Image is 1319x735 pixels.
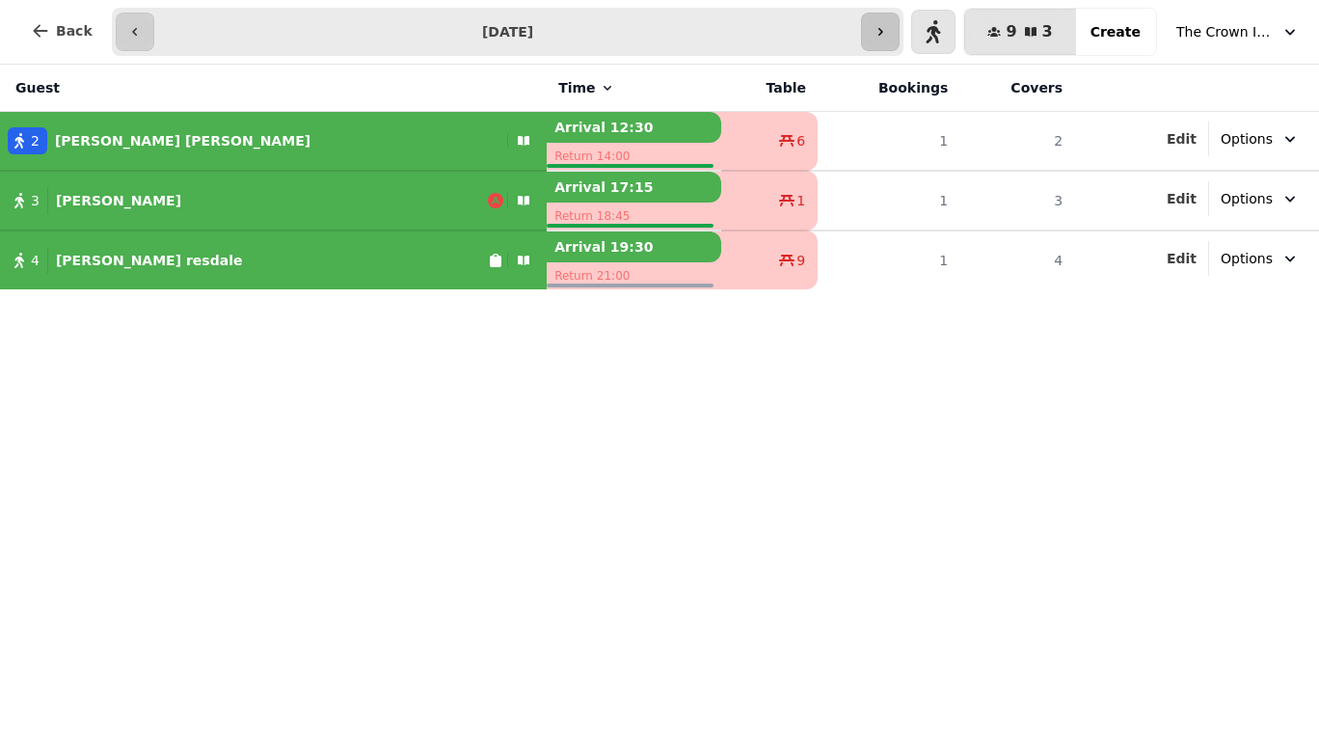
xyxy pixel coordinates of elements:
span: Back [56,24,93,38]
button: 93 [964,9,1075,55]
p: Return 21:00 [547,262,721,289]
p: Arrival 17:15 [547,172,721,203]
button: Time [558,78,614,97]
button: Edit [1167,189,1197,208]
span: 6 [796,131,805,150]
span: Options [1221,129,1273,149]
span: 2 [31,131,40,150]
button: Options [1209,241,1311,276]
span: 3 [31,191,40,210]
button: Options [1209,122,1311,156]
span: Time [558,78,595,97]
span: Create [1090,25,1141,39]
td: 1 [818,171,959,231]
td: 4 [959,231,1074,289]
p: Arrival 19:30 [547,231,721,262]
span: Edit [1167,192,1197,205]
span: Edit [1167,252,1197,265]
p: Return 18:45 [547,203,721,230]
th: Bookings [818,65,959,112]
span: 1 [796,191,805,210]
p: Return 14:00 [547,143,721,170]
th: Covers [959,65,1074,112]
iframe: Chat Widget [1223,642,1319,735]
span: 4 [31,251,40,270]
span: Edit [1167,132,1197,146]
p: [PERSON_NAME] [56,191,181,210]
button: Edit [1167,129,1197,149]
p: Arrival 12:30 [547,112,721,143]
button: Create [1075,9,1156,55]
span: The Crown Inn [1176,22,1273,41]
td: 2 [959,112,1074,172]
td: 1 [818,112,959,172]
span: Options [1221,189,1273,208]
span: 3 [1042,24,1053,40]
td: 1 [818,231,959,289]
button: Edit [1167,249,1197,268]
span: Options [1221,249,1273,268]
p: [PERSON_NAME] resdale [56,251,243,270]
th: Table [721,65,818,112]
button: The Crown Inn [1165,14,1311,49]
span: 9 [796,251,805,270]
span: 9 [1006,24,1016,40]
p: [PERSON_NAME] [PERSON_NAME] [55,131,310,150]
button: Options [1209,181,1311,216]
td: 3 [959,171,1074,231]
button: Back [15,8,108,54]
